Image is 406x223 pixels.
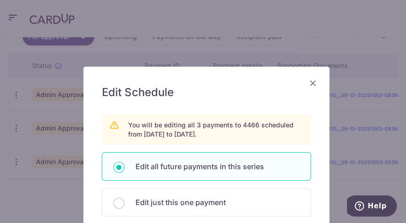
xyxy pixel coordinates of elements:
p: Edit just this one payment [135,197,300,208]
span: Help [21,6,40,15]
h5: Edit Schedule [102,85,311,100]
p: Edit all future payments in this series [135,161,300,172]
p: You will be editing all 3 payments to 4466 scheduled from [DATE] to [DATE]. [128,120,303,139]
button: Close [307,78,318,89]
iframe: Opens a widget where you can find more information [347,195,397,218]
